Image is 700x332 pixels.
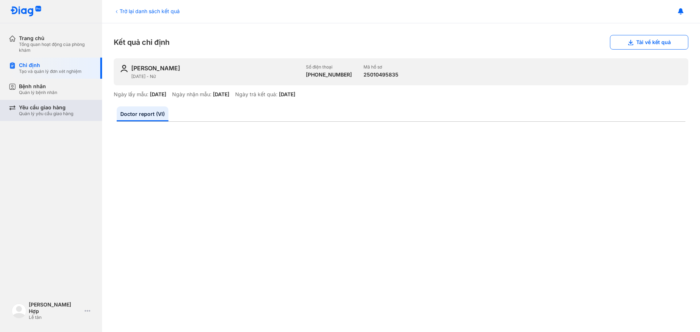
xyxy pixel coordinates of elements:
div: [PERSON_NAME] Hợp [29,301,82,315]
div: Ngày trả kết quả: [235,91,277,98]
div: Lễ tân [29,315,82,320]
div: Kết quả chỉ định [114,35,688,50]
div: Số điện thoại [306,64,352,70]
img: logo [12,304,26,318]
div: Trang chủ [19,35,93,42]
div: Quản lý yêu cầu giao hàng [19,111,73,117]
div: Ngày lấy mẫu: [114,91,148,98]
div: Quản lý bệnh nhân [19,90,57,95]
div: Mã hồ sơ [363,64,398,70]
div: [PERSON_NAME] [131,64,180,72]
div: [DATE] - Nữ [131,74,300,79]
div: [PHONE_NUMBER] [306,71,352,78]
div: Tổng quan hoạt động của phòng khám [19,42,93,53]
button: Tải về kết quả [610,35,688,50]
div: 25010495835 [363,71,398,78]
div: Tạo và quản lý đơn xét nghiệm [19,69,82,74]
div: [DATE] [150,91,166,98]
div: Bệnh nhân [19,83,57,90]
div: Ngày nhận mẫu: [172,91,211,98]
img: user-icon [120,64,128,73]
div: [DATE] [213,91,229,98]
div: Chỉ định [19,62,82,69]
div: Yêu cầu giao hàng [19,104,73,111]
img: logo [10,6,42,17]
div: [DATE] [279,91,295,98]
div: Trở lại danh sách kết quả [114,7,180,15]
a: Doctor report (VI) [117,106,168,121]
